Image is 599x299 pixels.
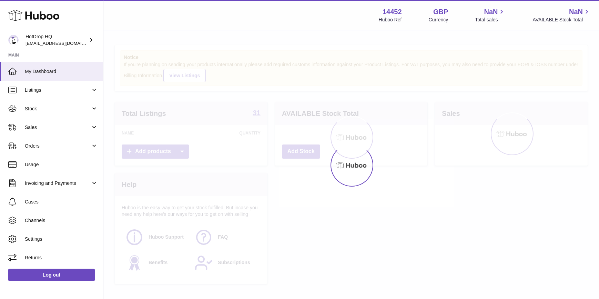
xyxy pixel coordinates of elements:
a: NaN Total sales [475,7,506,23]
span: My Dashboard [25,68,98,75]
span: Stock [25,106,91,112]
span: Total sales [475,17,506,23]
span: NaN [569,7,583,17]
span: Listings [25,87,91,93]
span: NaN [484,7,498,17]
span: Returns [25,255,98,261]
span: Cases [25,199,98,205]
a: NaN AVAILABLE Stock Total [532,7,591,23]
span: Settings [25,236,98,242]
span: AVAILABLE Stock Total [532,17,591,23]
span: [EMAIL_ADDRESS][DOMAIN_NAME] [26,40,101,46]
span: Invoicing and Payments [25,180,91,187]
div: Huboo Ref [379,17,402,23]
div: HotDrop HQ [26,33,88,47]
strong: GBP [433,7,448,17]
span: Channels [25,217,98,224]
span: Usage [25,161,98,168]
span: Sales [25,124,91,131]
div: Currency [429,17,448,23]
span: Orders [25,143,91,149]
a: Log out [8,269,95,281]
img: internalAdmin-14452@internal.huboo.com [8,35,19,45]
strong: 14452 [383,7,402,17]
